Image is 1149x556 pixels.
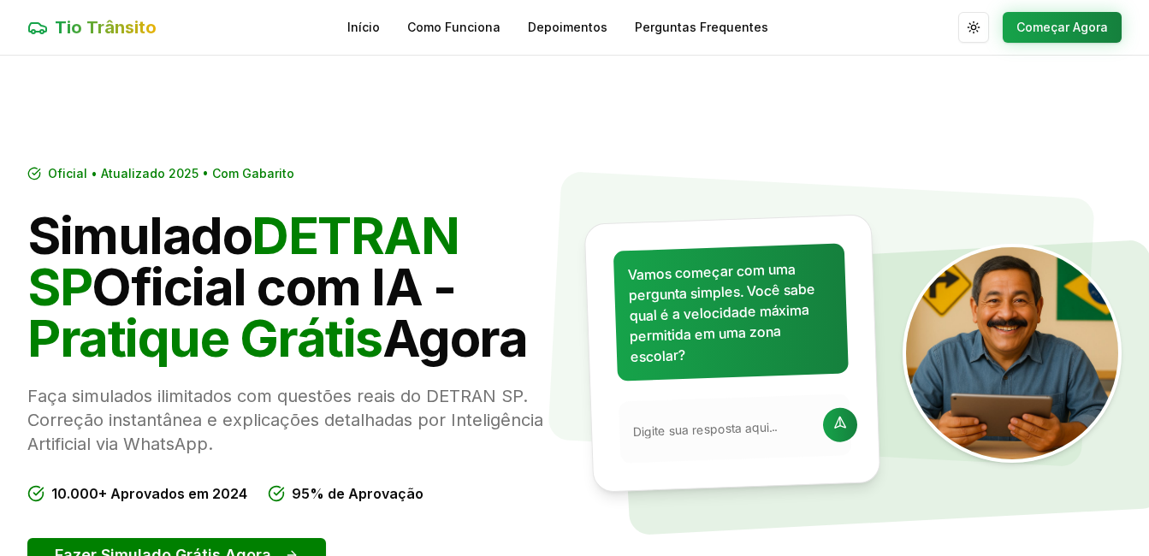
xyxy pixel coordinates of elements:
span: 95% de Aprovação [292,483,423,504]
a: Tio Trânsito [27,15,157,39]
img: Tio Trânsito [903,244,1122,463]
a: Depoimentos [528,19,607,36]
p: Vamos começar com uma pergunta simples. Você sabe qual é a velocidade máxima permitida em uma zon... [627,257,834,367]
a: Perguntas Frequentes [635,19,768,36]
span: Tio Trânsito [55,15,157,39]
span: DETRAN SP [27,204,459,317]
a: Início [347,19,380,36]
span: 10.000+ Aprovados em 2024 [51,483,247,504]
span: Oficial • Atualizado 2025 • Com Gabarito [48,165,294,182]
button: Começar Agora [1003,12,1122,43]
span: Pratique Grátis [27,307,382,369]
h1: Simulado Oficial com IA - Agora [27,210,561,364]
a: Como Funciona [407,19,500,36]
p: Faça simulados ilimitados com questões reais do DETRAN SP. Correção instantânea e explicações det... [27,384,561,456]
input: Digite sua resposta aqui... [632,417,813,441]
